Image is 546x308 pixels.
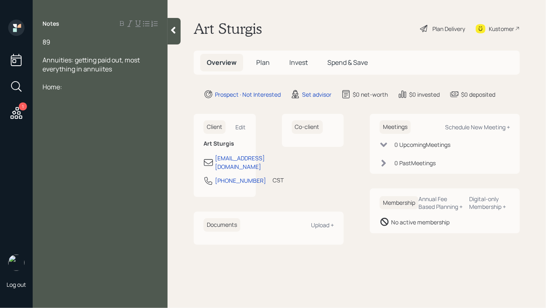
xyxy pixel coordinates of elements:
div: CST [273,176,284,184]
div: 0 Past Meeting s [394,159,436,167]
div: Log out [7,281,26,288]
h6: Co-client [292,120,323,134]
span: 89 [43,38,50,47]
div: Plan Delivery [432,24,465,33]
div: Upload + [311,221,334,229]
div: Edit [236,123,246,131]
span: Annuities: getting paid out, most everything in annuiites [43,55,141,73]
div: $0 net-worth [353,90,388,99]
h1: Art Sturgis [194,20,262,38]
div: [PHONE_NUMBER] [215,176,266,185]
span: Invest [289,58,308,67]
h6: Art Sturgis [204,140,246,147]
h6: Documents [204,218,240,232]
div: No active membership [391,218,450,226]
div: Prospect · Not Interested [215,90,281,99]
h6: Membership [380,196,418,210]
label: Notes [43,20,59,28]
div: Kustomer [489,24,514,33]
span: Overview [207,58,237,67]
div: Set advisor [302,90,331,99]
div: Schedule New Meeting + [445,123,510,131]
div: 1 [19,102,27,111]
div: 0 Upcoming Meeting s [394,140,450,149]
span: Plan [256,58,270,67]
div: Annual Fee Based Planning + [418,195,463,211]
img: hunter_neumayer.jpg [8,255,25,271]
h6: Client [204,120,226,134]
span: Home: [43,82,62,91]
div: $0 invested [409,90,440,99]
div: Digital-only Membership + [470,195,510,211]
span: Spend & Save [327,58,368,67]
div: $0 deposited [461,90,495,99]
h6: Meetings [380,120,411,134]
div: [EMAIL_ADDRESS][DOMAIN_NAME] [215,154,265,171]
